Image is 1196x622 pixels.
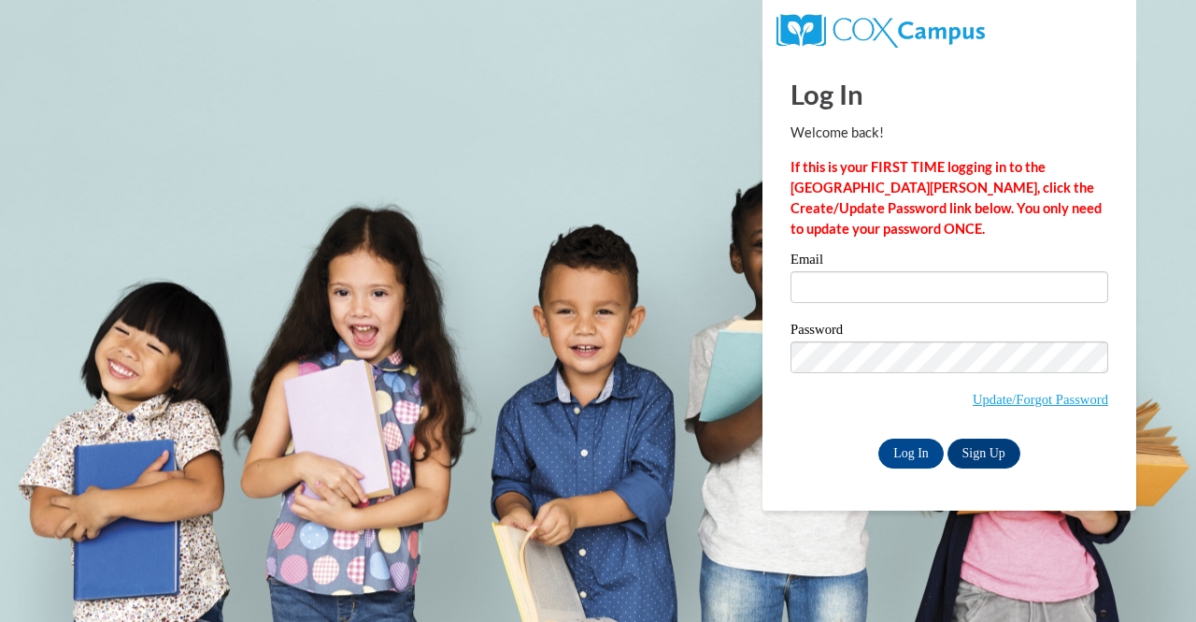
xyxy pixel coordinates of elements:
[790,123,1108,143] p: Welcome back!
[776,22,985,37] a: COX Campus
[790,323,1108,341] label: Password
[776,14,985,48] img: COX Campus
[947,439,1020,469] a: Sign Up
[790,253,1108,271] label: Email
[790,75,1108,113] h1: Log In
[878,439,944,469] input: Log In
[973,392,1108,407] a: Update/Forgot Password
[790,159,1102,237] strong: If this is your FIRST TIME logging in to the [GEOGRAPHIC_DATA][PERSON_NAME], click the Create/Upd...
